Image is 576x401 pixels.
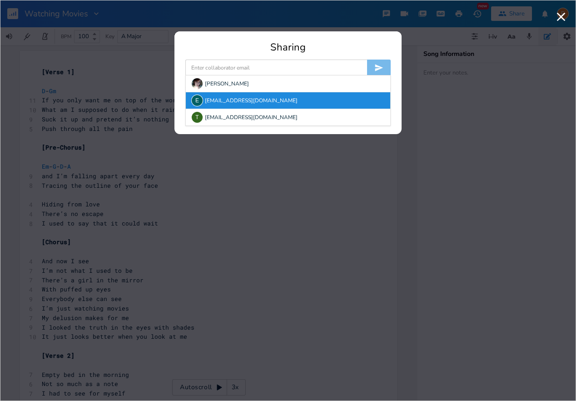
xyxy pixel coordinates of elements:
div: traceyberesford97 [191,111,203,123]
div: [EMAIL_ADDRESS][DOMAIN_NAME] [186,109,390,125]
div: erinbaber [191,95,203,106]
div: Sharing [185,42,391,52]
div: [PERSON_NAME] [186,75,390,92]
div: [EMAIL_ADDRESS][DOMAIN_NAME] [186,92,390,109]
img: Elle Morgan [191,78,203,90]
input: Enter collaborator email [185,60,367,76]
button: Invite [367,60,391,76]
